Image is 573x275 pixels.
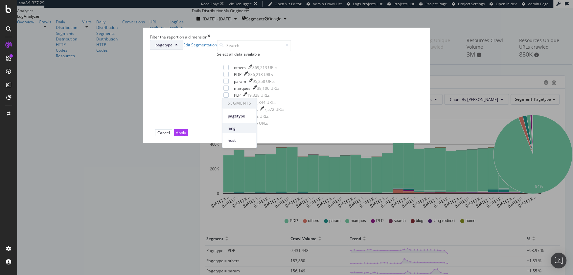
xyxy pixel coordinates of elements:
[228,113,251,119] span: pagetype
[217,40,291,51] input: Search
[251,120,268,126] div: 375 URLs
[143,28,430,143] div: modal
[234,86,250,91] div: marques
[150,40,183,50] button: pagetype
[155,129,172,136] button: Cancel
[234,72,241,77] div: PDP
[150,34,207,40] div: Filter the report on a dimension
[174,129,188,136] button: Apply
[264,107,285,112] div: 7,572 URLs
[155,42,172,48] span: pagetype
[222,98,257,109] span: SEGMENTS
[257,86,280,91] div: 38,106 URLs
[234,79,246,84] div: param
[228,125,251,131] span: lang
[551,253,566,268] div: Open Intercom Messenger
[234,65,246,70] div: others
[252,65,277,70] div: 869,213 URLs
[253,79,275,84] div: 95,258 URLs
[217,51,291,57] div: Select all data available
[253,100,276,105] div: 14,344 URLs
[228,137,251,143] span: host
[183,42,217,48] a: Edit Segmentation
[176,130,186,136] div: Apply
[247,92,270,98] div: 19,328 URLs
[248,72,273,77] div: 836,218 URLs
[207,34,210,40] div: times
[248,113,269,119] div: 6,472 URLs
[234,92,241,98] div: PLP
[157,130,170,136] div: Cancel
